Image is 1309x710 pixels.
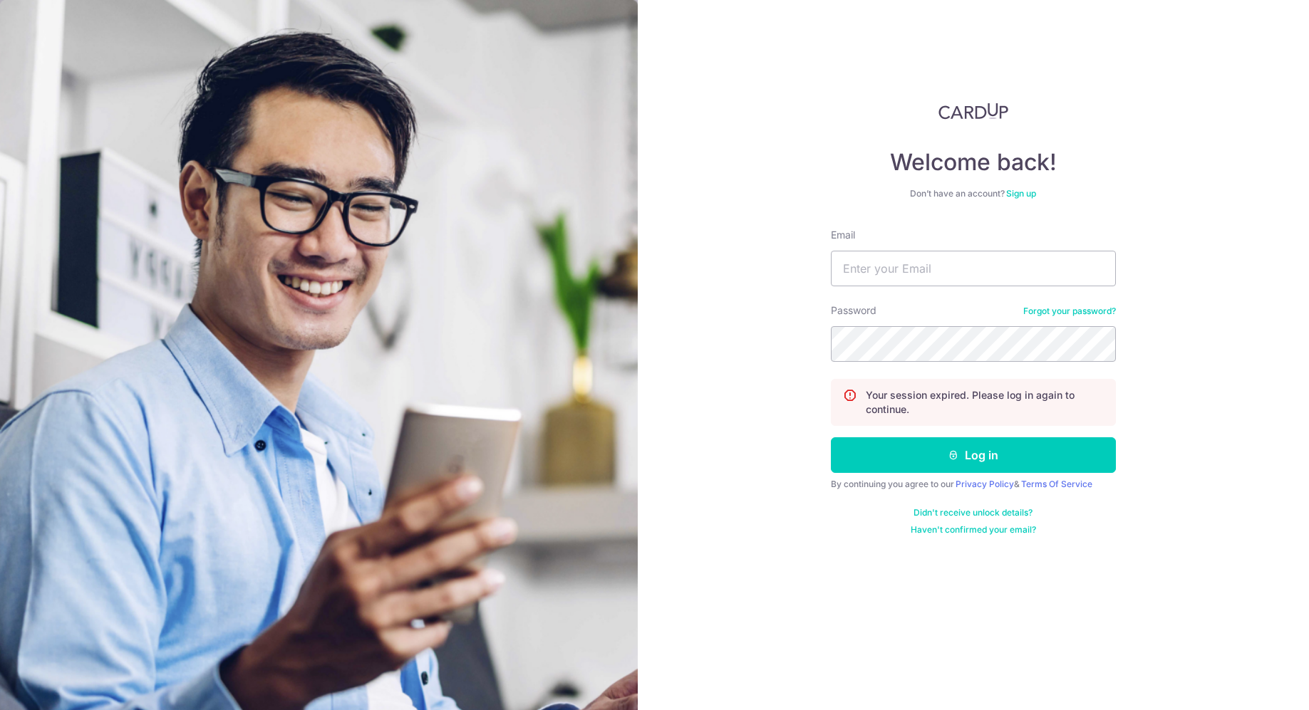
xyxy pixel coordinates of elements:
[831,437,1116,473] button: Log in
[866,388,1104,417] p: Your session expired. Please log in again to continue.
[956,479,1014,489] a: Privacy Policy
[1006,188,1036,199] a: Sign up
[938,103,1008,120] img: CardUp Logo
[831,251,1116,286] input: Enter your Email
[831,228,855,242] label: Email
[831,148,1116,177] h4: Welcome back!
[831,479,1116,490] div: By continuing you agree to our &
[1021,479,1092,489] a: Terms Of Service
[1023,306,1116,317] a: Forgot your password?
[831,188,1116,199] div: Don’t have an account?
[911,524,1036,536] a: Haven't confirmed your email?
[831,303,876,318] label: Password
[914,507,1033,518] a: Didn't receive unlock details?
